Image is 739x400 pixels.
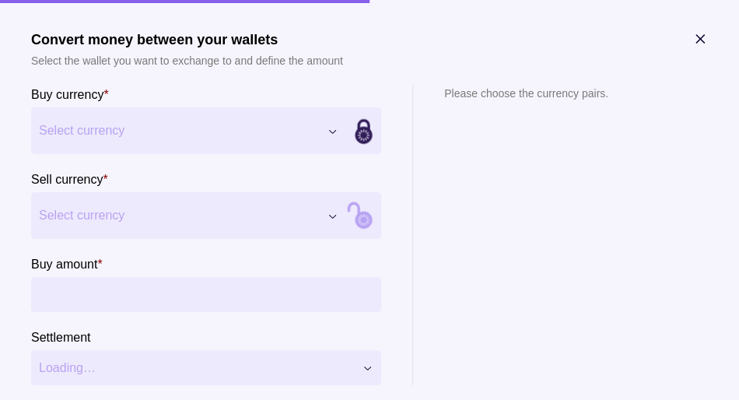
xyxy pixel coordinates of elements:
p: Buy currency [31,88,103,101]
p: Settlement [31,331,90,344]
label: Sell currency [31,170,108,188]
h1: Convert money between your wallets [31,31,343,48]
p: Buy amount [31,258,97,271]
input: amount [70,277,373,312]
p: Please choose the currency pairs. [444,85,608,102]
label: Buy amount [31,254,103,273]
p: Sell currency [31,173,103,186]
label: Settlement [31,328,90,346]
p: Select the wallet you want to exchange to and define the amount [31,52,343,69]
label: Buy currency [31,85,109,104]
